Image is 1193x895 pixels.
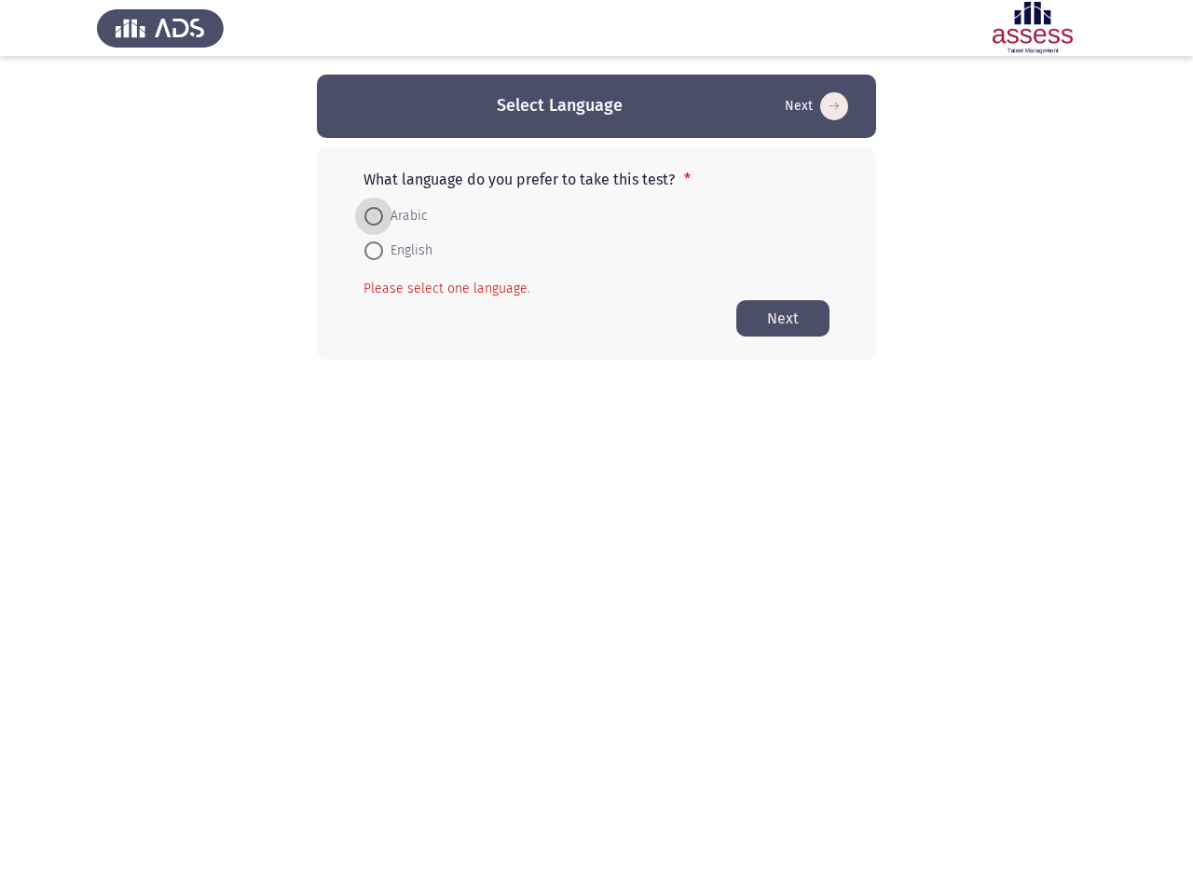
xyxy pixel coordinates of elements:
p: What language do you prefer to take this test? [363,171,830,188]
h3: Select Language [497,94,623,117]
span: Arabic [383,205,428,227]
span: English [383,240,432,262]
mat-error: Please select one language. [363,277,830,300]
img: Assess Talent Management logo [97,2,224,54]
button: Start assessment [736,300,830,337]
button: Start assessment [779,91,854,121]
img: Assessment logo of ASSESS Focus 4 Modules (EN/AR) - RME - Intermediate [969,2,1096,54]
